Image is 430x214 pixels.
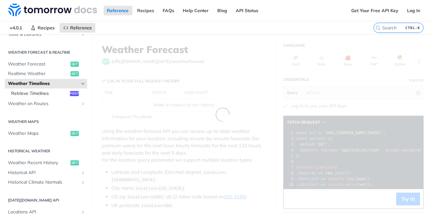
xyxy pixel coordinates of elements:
a: Retrieve Timelinespost [8,89,87,98]
span: Retrieve Timelines [11,90,68,97]
kbd: CTRL-K [404,25,422,31]
span: Weather Forecast [8,61,69,67]
span: Tools & Libraries [8,31,79,38]
span: Historical API [8,170,79,176]
a: Weather Recent Historyget [5,158,87,168]
a: Weather Mapsget [5,129,87,138]
a: Help Center [180,6,212,15]
a: Blog [214,6,231,15]
span: get [70,131,79,136]
span: Reference [70,25,92,31]
span: get [70,160,79,165]
a: Realtime Weatherget [5,69,87,79]
svg: Search [375,25,381,30]
a: Historical APIShow subpages for Historical API [5,168,87,178]
button: Show subpages for Tools & Libraries [80,32,85,37]
button: Show subpages for Historical Climate Normals [80,180,85,185]
h2: Weather Forecast & realtime [5,50,87,55]
button: Show subpages for Historical API [80,170,85,175]
a: Weather on RoutesShow subpages for Weather on Routes [5,99,87,109]
span: Weather on Routes [8,101,79,107]
span: Historical Climate Normals [8,179,79,186]
span: get [70,71,79,76]
span: post [70,91,79,96]
h2: [DATE][DOMAIN_NAME] API [5,197,87,203]
span: Weather Maps [8,130,69,137]
h2: Weather Maps [5,119,87,125]
a: Recipes [27,23,58,33]
button: Show subpages for Weather on Routes [80,101,85,106]
a: Reference [60,23,95,33]
a: Log In [404,6,424,15]
a: Get Your Free API Key [348,6,402,15]
a: Weather Forecastget [5,59,87,69]
h2: Historical Weather [5,148,87,154]
span: Weather Recent History [8,160,69,166]
a: FAQs [159,6,178,15]
a: Tools & LibrariesShow subpages for Tools & Libraries [5,30,87,39]
button: Hide subpages for Weather Timelines [80,81,85,86]
a: API Status [233,6,262,15]
img: Tomorrow.io Weather API Docs [8,4,97,16]
span: Recipes [38,25,55,31]
a: Recipes [134,6,158,15]
span: Weather Timelines [8,80,79,87]
a: Historical Climate NormalsShow subpages for Historical Climate Normals [5,178,87,187]
span: get [70,62,79,67]
a: Reference [104,6,132,15]
span: v4.0.1 [6,23,26,33]
a: Weather TimelinesHide subpages for Weather Timelines [5,79,87,88]
span: Realtime Weather [8,71,69,77]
